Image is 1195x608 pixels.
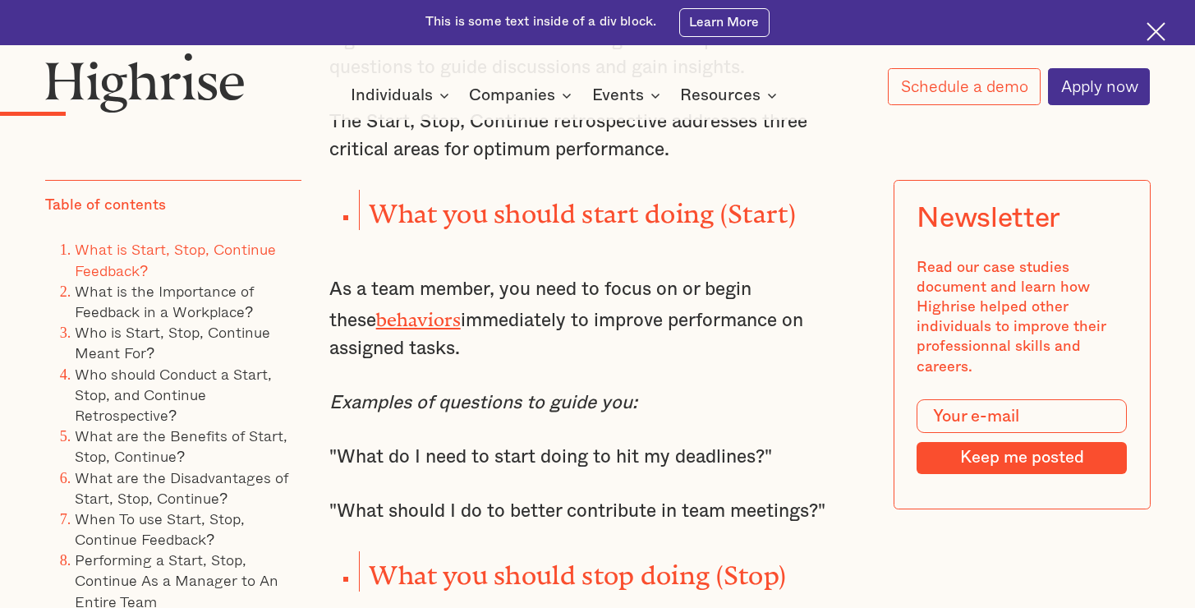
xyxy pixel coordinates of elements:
[1147,22,1165,41] img: Cross icon
[75,237,276,281] a: What is Start, Stop, Continue Feedback?
[329,108,866,164] p: The Start, Stop, Continue retrospective addresses three critical areas for optimum performance.
[917,399,1127,433] input: Your e-mail
[1048,68,1151,105] a: Apply now
[369,199,796,215] strong: What you should start doing (Start)
[917,203,1060,236] div: Newsletter
[888,68,1041,104] a: Schedule a demo
[592,85,644,105] div: Events
[425,13,656,31] div: This is some text inside of a div block.
[329,394,637,412] em: Examples of questions to guide you:
[469,85,577,105] div: Companies
[75,362,272,426] a: Who should Conduct a Start, Stop, and Continue Retrospective?
[369,560,786,577] strong: What you should stop doing (Stop)
[329,497,866,525] p: "What should I do to better contribute in team meetings?"
[45,53,245,113] img: Highrise logo
[917,399,1127,473] form: Modal Form
[680,85,782,105] div: Resources
[469,85,555,105] div: Companies
[45,195,166,214] div: Table of contents
[329,275,866,362] p: As a team member, you need to focus on or begin these immediately to improve performance on assig...
[351,85,454,105] div: Individuals
[75,465,288,509] a: What are the Disadvantages of Start, Stop, Continue?
[680,85,761,105] div: Resources
[351,85,433,105] div: Individuals
[917,257,1127,376] div: Read our case studies document and learn how Highrise helped other individuals to improve their p...
[592,85,665,105] div: Events
[917,442,1127,473] input: Keep me posted
[75,424,287,468] a: What are the Benefits of Start, Stop, Continue?
[75,507,245,550] a: When To use Start, Stop, Continue Feedback?
[679,8,770,37] a: Learn More
[329,443,866,471] p: "What do I need to start doing to hit my deadlines?"
[75,279,254,323] a: What is the Importance of Feedback in a Workplace?
[376,309,461,321] a: behaviors
[75,320,270,364] a: Who is Start, Stop, Continue Meant For?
